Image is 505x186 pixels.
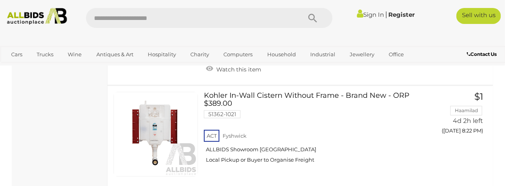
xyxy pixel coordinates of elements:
a: Charity [185,48,214,61]
a: Watch this item [204,63,263,75]
a: Sports [6,61,33,74]
a: Jewellery [344,48,380,61]
a: Kohler In-Wall Cistern Without Frame - Brand New - ORP $389.00 51362-1021 ACT Fyshwick ALLBIDS Sh... [210,92,423,170]
a: Register [389,11,415,18]
a: Contact Us [467,50,499,59]
span: $1 [474,91,483,102]
a: Household [262,48,301,61]
a: Wine [63,48,87,61]
span: Watch this item [214,66,261,73]
a: Sign In [357,11,384,18]
b: Contact Us [467,51,497,57]
button: Search [293,8,333,28]
a: Antiques & Art [91,48,139,61]
a: Cars [6,48,27,61]
a: Industrial [305,48,341,61]
a: [GEOGRAPHIC_DATA] [37,61,104,74]
a: Hospitality [143,48,181,61]
img: Allbids.com.au [4,8,70,25]
a: Office [384,48,409,61]
span: | [386,10,388,19]
a: Trucks [31,48,59,61]
a: $1 Haamilad 4d 2h left ([DATE] 8:22 PM) [435,92,485,139]
a: Computers [219,48,258,61]
a: Sell with us [456,8,501,24]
